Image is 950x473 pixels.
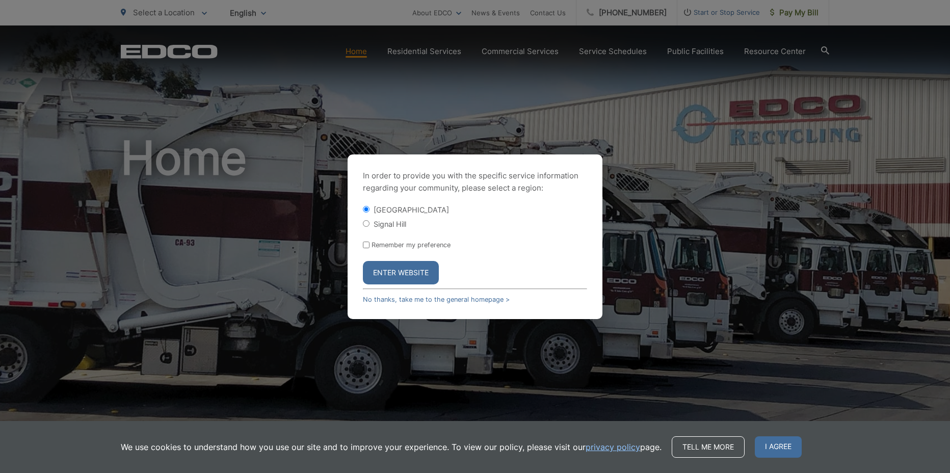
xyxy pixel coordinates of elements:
a: privacy policy [586,441,640,453]
label: [GEOGRAPHIC_DATA] [374,205,449,214]
button: Enter Website [363,261,439,284]
p: In order to provide you with the specific service information regarding your community, please se... [363,170,587,194]
a: No thanks, take me to the general homepage > [363,296,510,303]
span: I agree [755,436,802,458]
a: Tell me more [672,436,745,458]
label: Signal Hill [374,220,406,228]
p: We use cookies to understand how you use our site and to improve your experience. To view our pol... [121,441,662,453]
label: Remember my preference [372,241,451,249]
